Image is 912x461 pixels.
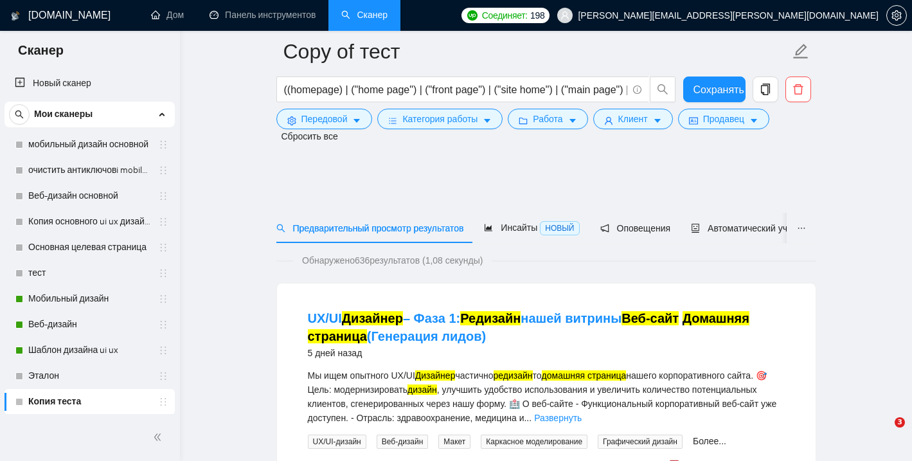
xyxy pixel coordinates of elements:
[342,311,403,325] font: Дизайнер
[28,389,150,415] a: Копия теста
[4,71,175,96] li: Новый сканер
[650,77,675,102] button: поиск
[388,116,397,125] span: бары
[524,413,532,423] font: ...
[593,109,673,129] button: пользовательКлиенткурсор вниз
[484,223,493,232] span: диаграмма с областями
[653,116,662,125] span: курсор вниз
[402,114,478,124] font: Категория работы
[28,286,150,312] a: Мобильный дизайн
[308,311,749,343] a: UX/UIДизайнер– Фаза 1:Редизайннашей витриныВеб-сайт Домашняя страница(Генерация лидов)
[276,224,285,233] span: поиск
[482,10,528,21] font: Соединяет:
[786,84,810,95] span: удалить
[678,109,769,129] button: Удостоверение личностиПродавецкурсор вниз
[604,116,613,125] span: пользователь
[158,140,168,150] span: держатель
[158,165,168,176] span: держатель
[519,116,528,125] span: папка
[483,116,492,125] span: курсор вниз
[618,114,648,124] font: Клиент
[283,35,790,68] input: Имя сканера...
[578,11,879,21] font: [PERSON_NAME][EMAIL_ADDRESS][PERSON_NAME][DOMAIN_NAME]
[158,397,168,407] span: держатель
[293,223,464,233] font: Предварительный просмотр результатов
[785,77,811,102] button: удалить
[689,116,698,125] span: Удостоверение личности
[308,370,415,381] font: Мы ищем опытного UX/UI
[276,109,373,129] button: параметрПередовойкурсор вниз
[367,329,486,343] font: (Генерация лидов)
[382,437,424,446] font: Веб-дизайн
[28,338,150,363] a: Шаблон дизайна ui ux
[34,109,93,120] font: Мои сканеры
[158,242,168,253] span: держатель
[797,224,806,233] span: многоточие
[787,213,816,243] button: многоточие
[603,437,677,446] font: Графический дизайн
[10,110,29,119] span: поиск
[28,132,150,158] a: мобильный дизайн основной
[302,255,355,266] font: Обнаружено
[9,104,30,125] button: поиск
[683,77,746,102] button: Сохранять
[4,102,175,440] li: Мои сканеры
[313,437,361,446] font: UX/UI-дизайн
[422,255,483,266] font: (1,08 секунды)
[868,417,899,448] iframe: Интерком-чат в режиме реального времени
[151,10,184,21] a: домДом
[18,42,64,58] font: Сканер
[886,10,907,21] a: параметр
[486,437,582,446] font: Каркасное моделирование
[753,77,778,102] button: копия
[28,209,150,235] a: Копия основного ui ux дизайна
[282,131,338,141] font: Сбросить все
[545,224,574,233] font: НОВЫЙ
[501,222,537,233] font: Инсайты
[352,116,361,125] span: курсор вниз
[693,84,744,95] font: Сохранять
[301,114,348,124] font: Передовой
[560,11,569,20] span: пользователь
[455,370,493,381] font: частично
[158,191,168,201] span: держатель
[533,370,542,381] font: то
[407,384,437,395] font: дизайн
[28,235,150,260] a: Основная целевая страница
[377,109,503,129] button: барыКатегория работыкурсор вниз
[158,371,168,381] span: держатель
[415,370,456,381] font: Дизайнер
[703,114,744,124] font: Продавец
[355,255,370,266] font: 636
[28,183,150,209] a: Веб-дизайн основной
[158,345,168,356] span: держатель
[633,86,641,94] span: инфо-круг
[158,268,168,278] span: держатель
[158,217,168,227] span: держатель
[887,10,906,21] span: параметр
[28,363,150,389] a: Эталон
[341,10,388,21] a: поискСканер
[308,384,777,423] font: , улучшить удобство использования и увеличить количество потенциальных клиентов, сгенерированных ...
[542,370,627,381] font: домашняя страница
[708,223,845,233] font: Автоматический участник торгов
[28,10,111,21] font: [DOMAIN_NAME]
[530,10,544,21] font: 198
[534,413,582,423] a: Расширять
[28,260,150,286] a: тест
[15,71,165,96] a: Новый сканер
[308,370,767,395] font: нашего корпоративного сайта. 🎯 Цель: модернизировать
[521,311,621,325] font: нашей витрины
[749,116,758,125] span: курсор вниз
[600,224,609,233] span: уведомление
[494,370,533,381] font: редизайн
[650,84,675,95] span: поиск
[693,436,726,446] font: Более...
[443,437,465,446] font: Макет
[153,431,166,444] span: двойной левый
[158,320,168,330] span: держатель
[753,84,778,95] span: копия
[467,10,478,21] img: upwork-logo.png
[886,5,907,26] button: параметр
[508,109,587,129] button: папкаРаботакурсор вниз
